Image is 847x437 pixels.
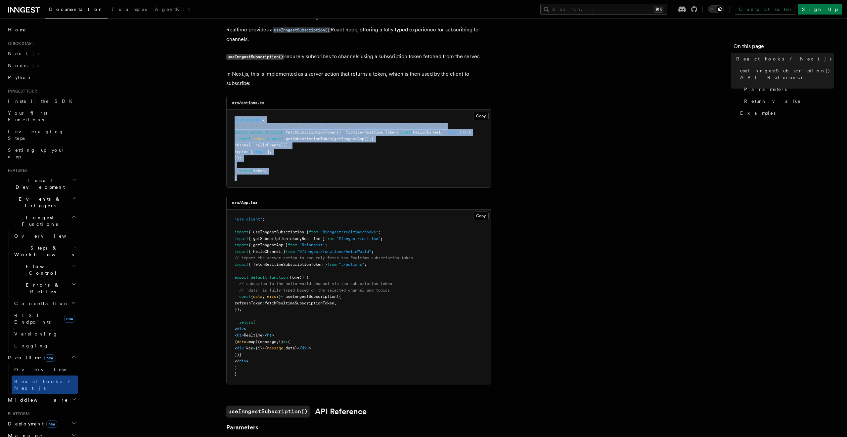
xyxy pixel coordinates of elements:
span: [ [443,130,445,135]
span: h1 [237,333,242,338]
button: Copy [473,112,489,120]
span: Overview [14,233,82,239]
span: function [269,275,288,280]
span: Features [5,168,27,173]
a: REST Endpointsnew [12,309,78,328]
span: ( [253,320,255,325]
span: Install the SDK [8,99,76,104]
span: { useInngestSubscription } [248,230,309,234]
span: "@inngest/realtime/hooks" [320,230,378,234]
span: { [371,137,374,141]
span: Home [8,26,26,33]
span: import [235,243,248,247]
code: useInngestSubscription() [226,406,310,417]
span: , [299,236,302,241]
a: useInngestSubscription()API Reference [226,406,367,417]
p: Realtime provides a React hook, offering a fully typed experience for subscribing to channels. [226,25,491,44]
span: // `data` is fully typed based on the selected channel and topics! [239,288,392,293]
kbd: ⌘K [654,6,663,13]
span: useInngestSubscription [286,294,336,299]
span: ( [288,339,290,344]
span: typeof [399,130,413,135]
span: . [383,130,385,135]
a: Next.js [5,48,78,60]
span: i) [279,339,283,344]
a: Setting up your app [5,144,78,163]
span: ; [262,217,265,221]
button: Cancellation [12,298,78,309]
span: ((message [255,339,276,344]
span: { [251,294,253,299]
span: Realtime [5,354,55,361]
div: Inngest Functions [5,230,78,352]
a: Overview [12,230,78,242]
span: fetchSubscriptionToken [286,130,336,135]
span: ; [371,249,374,254]
button: Local Development [5,175,78,193]
span: new [46,420,57,428]
span: React hooks / Next.js [736,56,831,62]
span: from [325,236,334,241]
span: topics [235,149,248,154]
h4: On this page [734,42,834,53]
span: data [237,339,246,344]
span: Flow Control [12,263,72,276]
a: Parameters [741,83,834,95]
span: , [441,130,443,135]
span: div [237,346,244,350]
a: useInngestSubscription() [273,26,331,33]
span: ; [364,262,367,267]
span: "@/inngest" [299,243,325,247]
code: src/actions.ts [232,100,264,105]
span: ; [262,117,265,122]
span: Python [8,75,32,80]
a: Examples [737,107,834,119]
span: from [309,230,318,234]
span: , [334,301,336,305]
span: Local Development [5,177,72,190]
span: getSubscriptionToken [286,137,332,141]
span: Quick start [5,41,34,46]
a: Python [5,71,78,83]
span: Versioning [14,331,58,337]
span: Overview [14,367,82,372]
span: message [267,346,283,350]
span: import [235,236,248,241]
span: export [235,275,248,280]
span: React hooks / Next.js [14,379,73,391]
a: Versioning [12,328,78,340]
span: Realtime [364,130,383,135]
span: Home [290,275,299,280]
span: from [286,249,295,254]
span: default [251,275,267,280]
span: , [288,143,290,147]
a: Logging [12,340,78,352]
span: = [281,294,283,299]
span: > [272,333,274,338]
span: Documentation [49,7,104,12]
span: { getInngestApp } [248,243,288,247]
span: Token [385,130,397,135]
span: export [235,130,248,135]
button: Flow Control [12,260,78,279]
span: Examples [740,110,776,116]
span: "@/inngest/functions/helloWorld" [297,249,371,254]
span: { getSubscriptionToken [248,236,299,241]
span: ( [332,137,334,141]
div: Realtimenew [5,364,78,394]
span: ) [235,365,237,370]
button: Inngest Functions [5,212,78,230]
span: fetchRealtimeSubscriptionToken [265,301,334,305]
button: Toggle dark mode [708,5,724,13]
span: Promise [346,130,362,135]
span: >Realtime</ [242,333,267,338]
span: > [244,327,246,331]
span: , [369,137,371,141]
span: // import the server action to securely fetch the Realtime subscription token [235,256,413,260]
span: error [267,294,279,299]
span: Platform [5,411,30,417]
span: import [235,230,248,234]
span: helloChannel [413,130,441,135]
span: div [302,346,309,350]
button: Search...⌘K [540,4,667,15]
